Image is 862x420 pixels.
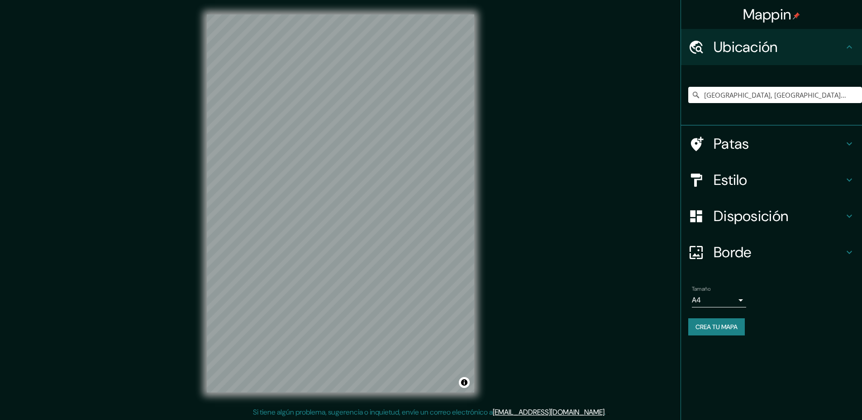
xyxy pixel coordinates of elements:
font: . [606,407,607,417]
font: Estilo [714,170,748,189]
img: pin-icon.png [793,12,800,19]
a: [EMAIL_ADDRESS][DOMAIN_NAME] [493,407,605,417]
div: A4 [692,293,746,307]
font: Mappin [743,5,791,24]
font: Disposición [714,207,788,226]
font: Si tiene algún problema, sugerencia o inquietud, envíe un correo electrónico a [253,407,493,417]
font: Ubicación [714,38,778,57]
input: Elige tu ciudad o zona [688,87,862,103]
button: Activar o desactivar atribución [459,377,470,388]
div: Borde [681,234,862,270]
font: Tamaño [692,285,710,293]
font: A4 [692,295,701,305]
font: Patas [714,134,749,153]
font: Crea tu mapa [695,323,738,331]
font: . [605,407,606,417]
div: Disposición [681,198,862,234]
font: Borde [714,243,752,262]
canvas: Mapa [207,14,474,392]
div: Ubicación [681,29,862,65]
div: Estilo [681,162,862,198]
font: . [607,407,609,417]
div: Patas [681,126,862,162]
button: Crea tu mapa [688,318,745,335]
